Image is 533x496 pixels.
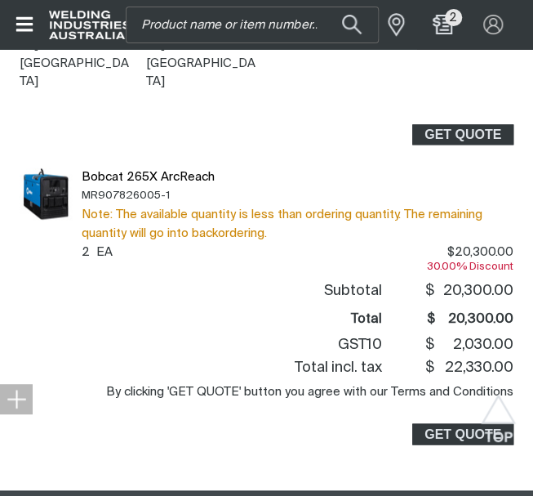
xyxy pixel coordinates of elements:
span: 22,330.00 [440,358,513,377]
button: Search products [324,7,380,43]
span: $ [425,358,434,377]
span: $ [427,311,435,328]
span: GET QUOTE [424,423,501,445]
span: 2 [82,246,90,258]
img: Bobcat 265X ArcReach [20,168,72,220]
button: Terms and Conditions [391,384,513,398]
span: 20,300.00 [440,282,513,301]
span: MR907826005-1 [82,186,513,205]
div: Discount [426,261,513,272]
span: $ [425,282,434,301]
div: EA [96,243,113,261]
button: Scroll to top [480,394,517,431]
button: GET QUOTE [412,423,513,445]
span: $ [425,335,434,354]
th: Total incl. tax [20,356,388,378]
span: 20,300.00 [440,311,513,328]
img: hide socials [7,389,26,409]
th: Total [20,303,388,333]
button: GET QUOTE [412,124,513,145]
span: GET QUOTE [424,124,501,145]
th: GST10 [20,333,388,355]
span: 2,030.00 [440,335,513,354]
th: Subtotal [20,280,388,302]
span: Bobcat 265X ArcReach [82,168,513,186]
span: Note: The available quantity is less than ordering quantity. The remaining quantity will go into ... [82,205,513,243]
input: Product name or item number... [127,7,378,42]
div: By clicking 'GET QUOTE' button you agree with our [20,382,513,401]
span: $20,300.00 [447,246,513,258]
span: 30.00% [426,261,467,272]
